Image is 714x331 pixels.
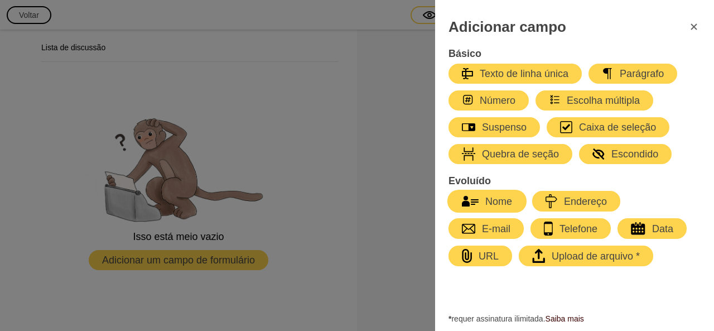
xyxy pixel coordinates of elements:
font: Parágrafo [620,68,664,79]
font: URL [479,251,499,262]
button: FormulárioFechar [681,13,707,40]
font: Nome [485,196,512,207]
font: Caixa de seleção [579,122,656,133]
button: E-mail [448,218,524,239]
font: Upload de arquivo * [552,251,640,262]
font: Escondido [611,148,658,160]
button: Quebra de seção [448,144,572,164]
font: requer assinatura ilimitada. [451,314,545,323]
font: Evoluído [448,175,491,186]
font: Telefone [559,223,597,234]
font: Endereço [564,196,607,207]
a: Saiba mais [546,314,584,323]
button: Endereço [532,191,620,212]
button: Escolha múltipla [535,90,653,111]
font: Quebra de seção [482,148,559,160]
font: E-mail [482,223,510,234]
button: Telefone [530,218,611,239]
font: Texto de linha única [480,68,568,79]
button: Escondido [579,144,672,164]
button: Número [448,90,529,111]
button: URL [448,246,512,266]
button: Upload de arquivo * [519,246,653,266]
font: Data [652,223,673,234]
button: Suspenso [448,117,540,137]
svg: FormulárioFechar [687,20,701,33]
button: Caixa de seleção [547,117,669,137]
font: Escolha múltipla [567,95,640,106]
font: Suspenso [482,122,527,133]
font: Adicionar campo [448,18,566,35]
button: Parágrafo [588,64,677,84]
button: Texto de linha única [448,64,582,84]
button: Data [617,218,687,239]
font: Número [480,95,515,106]
button: Nome [448,191,525,212]
font: Básico [448,48,481,59]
